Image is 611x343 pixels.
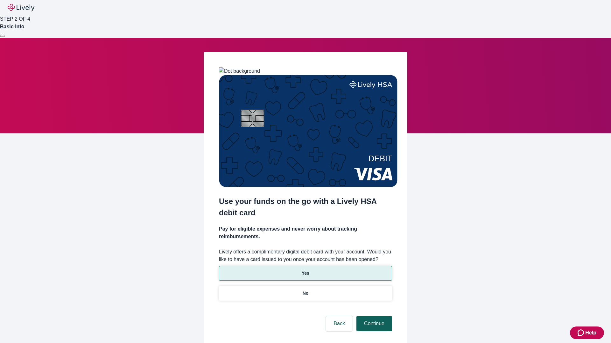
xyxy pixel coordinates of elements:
[303,290,309,297] p: No
[219,196,392,219] h2: Use your funds on the go with a Lively HSA debit card
[219,286,392,301] button: No
[302,270,309,277] p: Yes
[219,75,397,187] img: Debit card
[585,329,596,337] span: Help
[219,67,260,75] img: Dot background
[326,316,353,331] button: Back
[219,225,392,240] h4: Pay for eligible expenses and never worry about tracking reimbursements.
[570,326,604,339] button: Zendesk support iconHelp
[219,266,392,281] button: Yes
[8,4,34,11] img: Lively
[356,316,392,331] button: Continue
[578,329,585,337] svg: Zendesk support icon
[219,248,392,263] label: Lively offers a complimentary digital debit card with your account. Would you like to have a card...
